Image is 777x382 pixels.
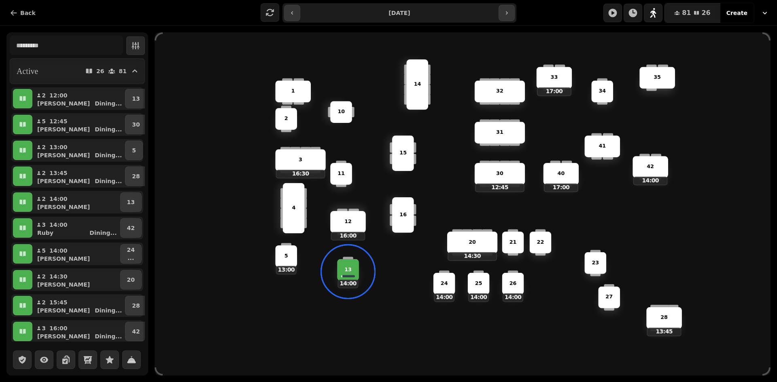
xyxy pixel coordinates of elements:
[41,272,46,281] p: 2
[338,280,358,287] p: 14:00
[132,120,140,129] p: 30
[49,221,68,229] p: 14:00
[119,68,127,74] p: 81
[127,224,135,232] p: 42
[37,332,90,340] p: [PERSON_NAME]
[125,296,146,315] button: 28
[599,87,606,95] p: 34
[41,324,46,332] p: 3
[37,306,90,314] p: [PERSON_NAME]
[125,141,143,160] button: 5
[441,280,448,287] p: 24
[37,281,90,289] p: [PERSON_NAME]
[276,170,325,177] p: 16:30
[496,129,503,136] p: 31
[120,192,142,212] button: 13
[537,238,544,246] p: 22
[132,172,140,180] p: 28
[292,204,295,212] p: 4
[3,5,42,21] button: Back
[503,294,522,301] p: 14:00
[291,87,295,95] p: 1
[34,115,123,134] button: 512:45[PERSON_NAME]Dining...
[37,255,90,263] p: [PERSON_NAME]
[496,87,503,95] p: 32
[95,177,122,185] p: Dining ...
[49,91,68,99] p: 12:00
[41,91,46,99] p: 2
[125,89,146,108] button: 13
[414,80,421,88] p: 14
[660,314,668,322] p: 28
[17,65,38,77] h2: Active
[338,108,345,116] p: 10
[558,170,565,177] p: 40
[476,184,524,191] p: 12:45
[34,322,123,341] button: 316:00[PERSON_NAME]Dining...
[10,58,145,84] button: Active2681
[605,293,613,301] p: 27
[599,142,606,150] p: 41
[647,328,681,336] p: 13:45
[654,74,661,81] p: 35
[127,246,135,254] p: 24
[344,218,352,226] p: 12
[125,322,146,341] button: 42
[49,298,68,306] p: 15:45
[95,332,122,340] p: Dining ...
[475,280,482,287] p: 25
[41,169,46,177] p: 2
[510,238,517,246] p: 21
[125,115,146,134] button: 30
[95,151,122,159] p: Dining ...
[551,74,558,81] p: 33
[537,88,571,95] p: 17:00
[284,252,288,260] p: 5
[399,211,407,219] p: 16
[469,238,476,246] p: 20
[34,192,119,212] button: 214:00[PERSON_NAME]
[132,146,136,154] p: 5
[726,10,747,16] span: Create
[41,247,46,255] p: 5
[664,3,720,23] button: 8126
[34,167,123,186] button: 213:45[PERSON_NAME]Dining...
[331,232,365,239] p: 16:00
[448,253,497,260] p: 14:30
[544,184,577,191] p: 17:00
[344,266,352,274] p: 13
[120,270,142,289] button: 20
[49,169,68,177] p: 13:45
[20,10,36,16] span: Back
[132,327,140,336] p: 42
[299,156,302,164] p: 3
[49,324,68,332] p: 16:00
[41,143,46,151] p: 2
[634,177,667,184] p: 14:00
[284,115,288,122] p: 2
[37,125,90,133] p: [PERSON_NAME]
[89,229,117,237] p: Dining ...
[34,296,123,315] button: 215:45[PERSON_NAME]Dining...
[49,117,68,125] p: 12:45
[34,218,119,238] button: 314:00RubyDining...
[496,170,503,177] p: 30
[34,89,123,108] button: 212:00[PERSON_NAME]Dining...
[96,68,104,74] p: 26
[469,294,488,301] p: 14:00
[49,272,68,281] p: 14:30
[34,141,123,160] button: 213:00[PERSON_NAME]Dining...
[95,125,122,133] p: Dining ...
[37,99,90,108] p: [PERSON_NAME]
[132,95,140,103] p: 13
[95,99,122,108] p: Dining ...
[37,151,90,159] p: [PERSON_NAME]
[701,10,710,16] span: 26
[510,280,517,287] p: 26
[435,294,454,301] p: 14:00
[338,170,345,177] p: 11
[399,149,407,157] p: 15
[127,276,135,284] p: 20
[41,298,46,306] p: 2
[95,306,122,314] p: Dining ...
